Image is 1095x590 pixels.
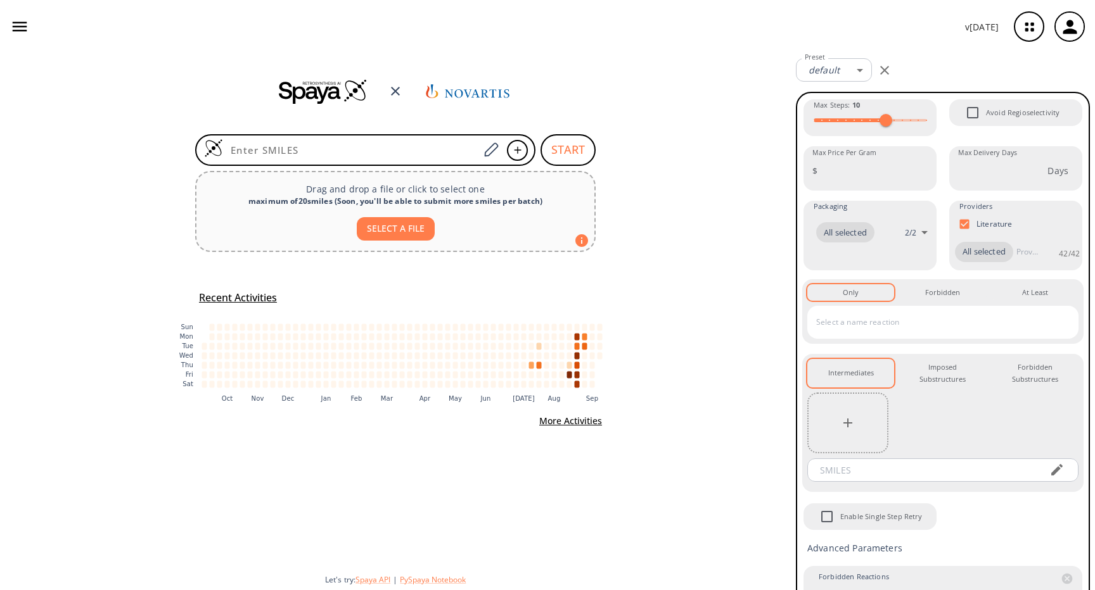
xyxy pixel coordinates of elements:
[548,395,561,402] text: Aug
[222,395,233,402] text: Oct
[355,574,390,585] button: Spaya API
[807,284,894,301] button: Only
[381,395,394,402] text: Mar
[252,395,264,402] text: Nov
[965,20,999,34] p: v [DATE]
[899,359,986,387] button: Imposed Substructures
[955,246,1013,258] span: All selected
[222,395,599,402] g: x-axis tick label
[181,323,193,330] text: Sun
[986,107,1060,118] span: Avoid Regioselectivity
[480,395,490,402] text: Jun
[977,218,1013,229] p: Literature
[179,333,193,340] text: Mon
[186,371,193,378] text: Fri
[1002,361,1068,385] div: Forbidden Substructures
[390,574,400,585] span: |
[1047,164,1068,177] p: Days
[325,574,786,585] div: Let's try:
[181,342,193,349] text: Tue
[282,395,295,402] text: Dec
[534,410,607,433] button: More Activities
[959,99,986,126] span: Avoid Regioselectivity
[513,395,535,402] text: [DATE]
[279,78,368,104] img: Spaya logo
[541,134,596,166] button: START
[182,380,193,387] text: Sat
[207,182,584,196] p: Drag and drop a file or click to select one
[194,287,282,308] button: Recent Activities
[321,395,331,402] text: Jan
[207,196,584,207] div: maximum of 20 smiles ( Soon, you'll be able to submit more smiles per batch )
[840,511,923,522] span: Enable Single Step Retry
[992,359,1079,387] button: Forbidden Substructures
[802,502,938,531] div: When Single Step Retry is enabled, if no route is found during retrosynthesis, a retry is trigger...
[816,227,874,239] span: All selected
[179,323,193,387] g: y-axis tick label
[179,352,193,359] text: Wed
[899,284,986,301] button: Forbidden
[811,458,1039,482] input: SMILES
[202,323,603,387] g: cell
[925,287,960,298] div: Forbidden
[204,139,223,158] img: Logo Spaya
[819,571,889,584] span: Forbidden Reactions
[419,395,431,402] text: Apr
[812,148,876,158] label: Max Price Per Gram
[843,287,859,298] div: Only
[805,53,825,62] label: Preset
[852,100,860,110] strong: 10
[958,148,1017,158] label: Max Delivery Days
[423,73,512,110] img: Team logo
[828,367,874,379] div: Intermediates
[449,395,462,402] text: May
[959,201,992,212] span: Providers
[400,574,466,585] button: PySpaya Notebook
[809,64,840,76] em: default
[223,144,479,156] input: Enter SMILES
[181,361,193,368] text: Thu
[909,361,976,385] div: Imposed Substructures
[814,503,840,530] span: Enable Single Step Retry
[812,164,817,177] p: $
[813,312,1054,332] input: Select a name reaction
[199,291,277,304] h5: Recent Activities
[802,541,1084,555] p: Advanced Parameters
[992,284,1079,301] button: At Least
[814,99,860,111] span: Max Steps :
[350,395,362,402] text: Feb
[586,395,598,402] text: Sep
[807,359,894,387] button: Intermediates
[905,227,916,238] p: 2 / 2
[1022,287,1048,298] div: At Least
[1013,242,1041,262] input: Provider name
[814,201,847,212] span: Packaging
[357,217,435,241] button: SELECT A FILE
[1059,248,1080,259] p: 42 / 42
